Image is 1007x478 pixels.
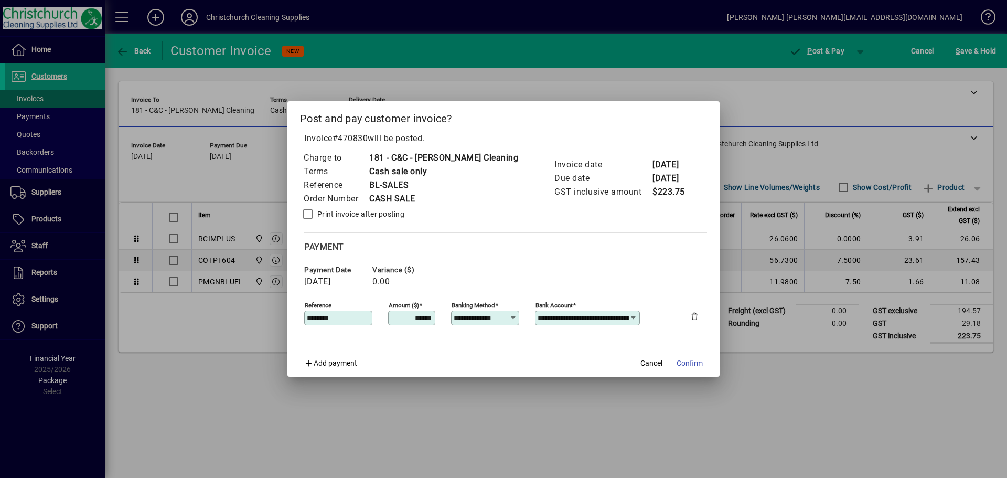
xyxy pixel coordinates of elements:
[652,158,694,172] td: [DATE]
[640,358,662,369] span: Cancel
[304,266,367,274] span: Payment date
[554,158,652,172] td: Invoice date
[677,358,703,369] span: Confirm
[652,185,694,199] td: $223.75
[305,302,331,309] mat-label: Reference
[369,192,518,206] td: CASH SALE
[304,277,330,286] span: [DATE]
[304,242,344,252] span: Payment
[333,133,368,143] span: #470830
[300,132,707,145] p: Invoice will be posted .
[303,178,369,192] td: Reference
[389,302,419,309] mat-label: Amount ($)
[369,178,518,192] td: BL-SALES
[652,172,694,185] td: [DATE]
[300,354,361,373] button: Add payment
[303,165,369,178] td: Terms
[314,359,357,367] span: Add payment
[554,185,652,199] td: GST inclusive amount
[303,192,369,206] td: Order Number
[554,172,652,185] td: Due date
[372,277,390,286] span: 0.00
[452,302,495,309] mat-label: Banking method
[287,101,720,132] h2: Post and pay customer invoice?
[372,266,435,274] span: Variance ($)
[535,302,573,309] mat-label: Bank Account
[672,354,707,373] button: Confirm
[303,151,369,165] td: Charge to
[635,354,668,373] button: Cancel
[315,209,404,219] label: Print invoice after posting
[369,165,518,178] td: Cash sale only
[369,151,518,165] td: 181 - C&C - [PERSON_NAME] Cleaning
